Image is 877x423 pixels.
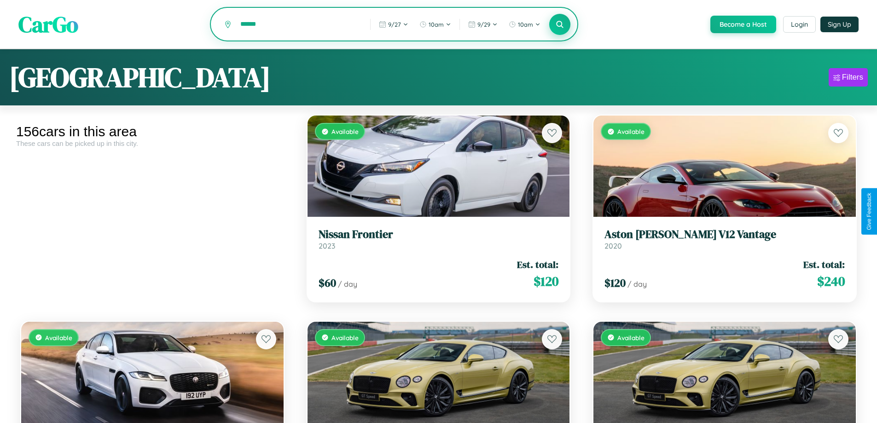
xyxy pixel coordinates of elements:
[16,139,289,147] div: These cars can be picked up in this city.
[415,17,456,32] button: 10am
[319,241,335,250] span: 2023
[331,334,359,342] span: Available
[604,275,626,290] span: $ 120
[9,58,271,96] h1: [GEOGRAPHIC_DATA]
[627,279,647,289] span: / day
[319,275,336,290] span: $ 60
[464,17,502,32] button: 9/29
[319,228,559,250] a: Nissan Frontier2023
[504,17,545,32] button: 10am
[518,21,533,28] span: 10am
[374,17,413,32] button: 9/27
[803,258,845,271] span: Est. total:
[477,21,490,28] span: 9 / 29
[429,21,444,28] span: 10am
[604,228,845,241] h3: Aston [PERSON_NAME] V12 Vantage
[388,21,401,28] span: 9 / 27
[817,272,845,290] span: $ 240
[710,16,776,33] button: Become a Host
[534,272,558,290] span: $ 120
[604,241,622,250] span: 2020
[829,68,868,87] button: Filters
[617,334,645,342] span: Available
[783,16,816,33] button: Login
[319,228,559,241] h3: Nissan Frontier
[820,17,859,32] button: Sign Up
[866,193,872,230] div: Give Feedback
[842,73,863,82] div: Filters
[45,334,72,342] span: Available
[617,127,645,135] span: Available
[517,258,558,271] span: Est. total:
[18,9,78,40] span: CarGo
[604,228,845,250] a: Aston [PERSON_NAME] V12 Vantage2020
[331,127,359,135] span: Available
[16,124,289,139] div: 156 cars in this area
[338,279,357,289] span: / day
